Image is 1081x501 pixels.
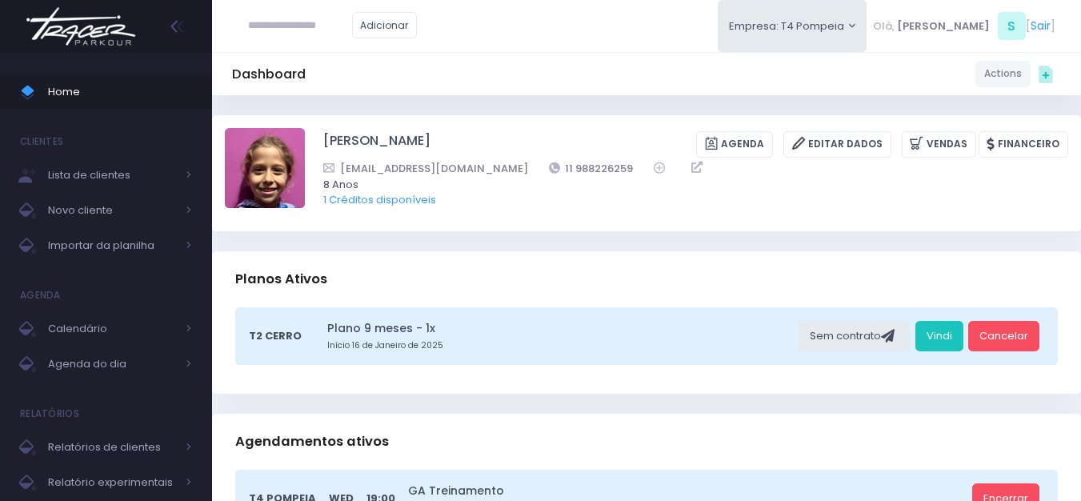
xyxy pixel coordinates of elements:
a: 11 988226259 [549,160,634,177]
small: Início 16 de Janeiro de 2025 [327,339,794,352]
a: [EMAIL_ADDRESS][DOMAIN_NAME] [323,160,528,177]
span: Lista de clientes [48,165,176,186]
a: [PERSON_NAME] [323,131,430,158]
span: Home [48,82,192,102]
a: Editar Dados [783,131,891,158]
span: Novo cliente [48,200,176,221]
a: Financeiro [979,131,1068,158]
span: T2 Cerro [249,328,302,344]
a: GA Treinamento [408,483,967,499]
span: Relatórios de clientes [48,437,176,458]
a: Cancelar [968,321,1039,351]
span: Agenda do dia [48,354,176,375]
a: Sair [1031,18,1051,34]
span: Calendário [48,319,176,339]
h3: Planos Ativos [235,256,327,302]
h4: Agenda [20,279,61,311]
span: [PERSON_NAME] [897,18,990,34]
span: Importar da planilha [48,235,176,256]
a: Plano 9 meses - 1x [327,320,794,337]
div: Sem contrato [799,321,910,351]
span: 8 Anos [323,177,1047,193]
a: Vendas [902,131,976,158]
span: Olá, [873,18,895,34]
a: 1 Créditos disponíveis [323,192,436,207]
h5: Dashboard [232,66,306,82]
img: Julia Gomes [225,128,305,208]
span: Relatório experimentais [48,472,176,493]
a: Adicionar [352,12,418,38]
a: Agenda [696,131,773,158]
h4: Clientes [20,126,63,158]
a: Vindi [915,321,963,351]
div: [ ] [867,8,1061,44]
h4: Relatórios [20,398,79,430]
h3: Agendamentos ativos [235,419,389,464]
span: S [998,12,1026,40]
a: Actions [975,61,1031,87]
